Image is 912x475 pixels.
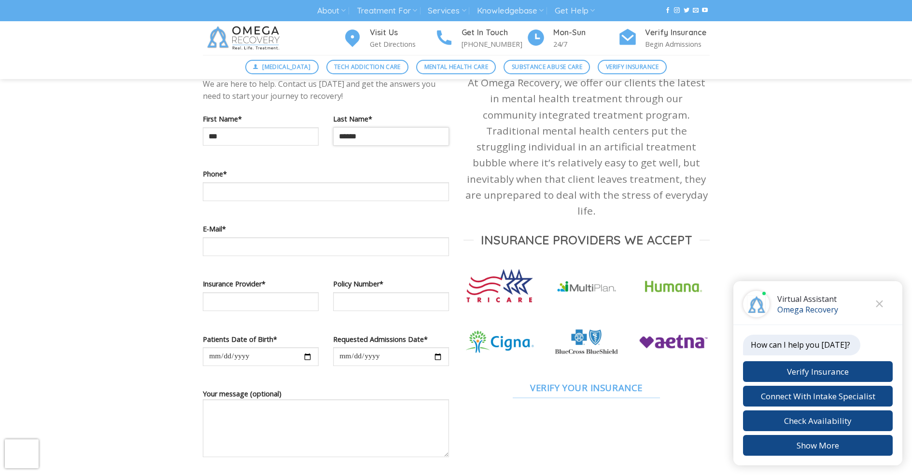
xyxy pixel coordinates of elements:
[463,377,710,399] a: Verify Your Insurance
[326,60,409,74] a: Tech Addiction Care
[702,7,708,14] a: Follow on YouTube
[370,39,435,50] p: Get Directions
[463,75,710,219] p: At Omega Recovery, we offer our clients the latest in mental health treatment through our communi...
[553,27,618,39] h4: Mon-Sun
[504,60,590,74] a: Substance Abuse Care
[665,7,671,14] a: Follow on Facebook
[481,232,692,248] span: Insurance Providers we Accept
[645,39,710,50] p: Begin Admissions
[333,113,449,124] label: Last Name*
[203,168,449,179] label: Phone*
[462,27,526,39] h4: Get In Touch
[477,2,544,20] a: Knowledgebase
[530,380,643,394] span: Verify Your Insurance
[618,27,710,50] a: Verify Insurance Begin Admissions
[598,60,667,74] a: Verify Insurance
[203,113,319,124] label: First Name*
[203,334,319,345] label: Patients Date of Birth*
[357,2,417,20] a: Treatment For
[435,27,526,50] a: Get In Touch [PHONE_NUMBER]
[416,60,496,74] a: Mental Health Care
[343,27,435,50] a: Visit Us Get Directions
[606,62,659,71] span: Verify Insurance
[334,62,401,71] span: Tech Addiction Care
[203,278,319,289] label: Insurance Provider*
[203,223,449,234] label: E-Mail*
[333,334,449,345] label: Requested Admissions Date*
[370,27,435,39] h4: Visit Us
[553,39,618,50] p: 24/7
[645,27,710,39] h4: Verify Insurance
[424,62,488,71] span: Mental Health Care
[203,388,449,464] label: Your message (optional)
[203,78,449,103] p: We are here to help. Contact us [DATE] and get the answers you need to start your journey to reco...
[693,7,699,14] a: Send us an email
[428,2,466,20] a: Services
[262,62,310,71] span: [MEDICAL_DATA]
[203,21,287,55] img: Omega Recovery
[333,278,449,289] label: Policy Number*
[245,60,319,74] a: [MEDICAL_DATA]
[674,7,680,14] a: Follow on Instagram
[317,2,346,20] a: About
[684,7,689,14] a: Follow on Twitter
[203,399,449,457] textarea: Your message (optional)
[555,2,595,20] a: Get Help
[462,39,526,50] p: [PHONE_NUMBER]
[512,62,582,71] span: Substance Abuse Care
